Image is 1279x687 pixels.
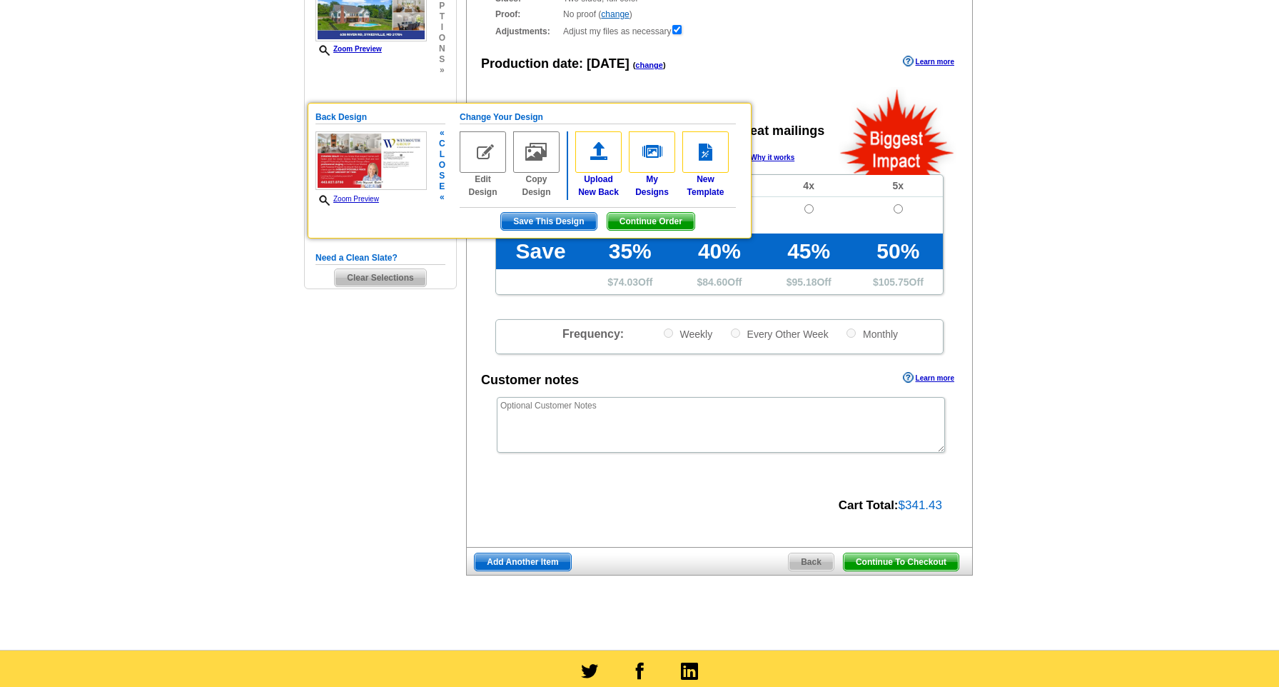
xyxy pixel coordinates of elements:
[481,54,666,74] div: Production date:
[629,131,675,173] img: my-designs.gif
[839,87,956,175] img: biggestImpact.png
[495,8,944,21] div: No proof ( )
[601,9,629,19] a: change
[495,24,944,38] div: Adjust my files as necessary
[764,234,854,269] td: 45%
[439,128,445,139] span: «
[315,45,382,53] a: Zoom Preview
[460,111,736,124] h5: Change Your Design
[315,111,445,124] h5: Back Design
[682,131,729,199] a: NewTemplate
[613,276,638,288] span: 74.03
[315,131,427,191] img: small-thumb.jpg
[629,131,675,199] a: MyDesigns
[439,1,445,11] span: p
[439,65,445,76] span: »
[764,269,854,294] td: $ Off
[513,131,560,199] a: Copy Design
[854,175,943,197] td: 5x
[702,276,727,288] span: 84.60
[587,56,630,71] span: [DATE]
[460,131,506,173] img: edit-design-no.gif
[439,192,445,203] span: «
[788,553,834,571] a: Back
[315,251,445,265] h5: Need a Clean Slate?
[674,269,764,294] td: $ Off
[562,328,624,340] span: Frequency:
[845,327,898,341] label: Monthly
[903,56,954,67] a: Learn more
[792,276,817,288] span: 95.18
[439,22,445,33] span: i
[335,269,425,286] span: Clear Selections
[585,234,674,269] td: 35%
[439,54,445,65] span: s
[501,213,596,230] span: Save This Design
[495,8,559,21] strong: Proof:
[575,131,622,173] img: upload-front.gif
[315,195,379,203] a: Zoom Preview
[474,553,571,571] a: Add Another Item
[738,151,795,166] a: Why it works
[854,234,943,269] td: 50%
[789,553,834,571] span: Back
[731,329,740,338] input: Every Other Week
[575,131,622,199] a: UploadNew Back
[633,61,666,69] span: ( )
[994,355,1279,687] iframe: LiveChat chat widget
[500,212,597,231] button: Save This Design
[844,553,959,571] span: Continue To Checkout
[607,213,694,230] span: Continue Order
[682,131,729,173] img: new-template.gif
[439,139,445,149] span: c
[439,171,445,181] span: s
[674,234,764,269] td: 40%
[664,329,673,338] input: Weekly
[460,131,506,199] a: Edit Design
[635,61,663,69] a: change
[764,175,854,197] td: 4x
[585,269,674,294] td: $ Off
[839,498,899,512] strong: Cart Total:
[439,149,445,160] span: l
[475,553,570,571] span: Add Another Item
[439,160,445,171] span: o
[899,498,942,512] span: $341.43
[513,131,560,173] img: copy-design-no.gif
[439,44,445,54] span: n
[854,269,943,294] td: $ Off
[662,327,713,341] label: Weekly
[439,11,445,22] span: t
[846,329,856,338] input: Monthly
[729,327,829,341] label: Every Other Week
[439,33,445,44] span: o
[879,276,909,288] span: 105.75
[903,372,954,383] a: Learn more
[439,181,445,192] span: e
[495,25,559,38] strong: Adjustments:
[481,371,579,390] div: Customer notes
[607,212,695,231] button: Continue Order
[496,234,585,269] td: Save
